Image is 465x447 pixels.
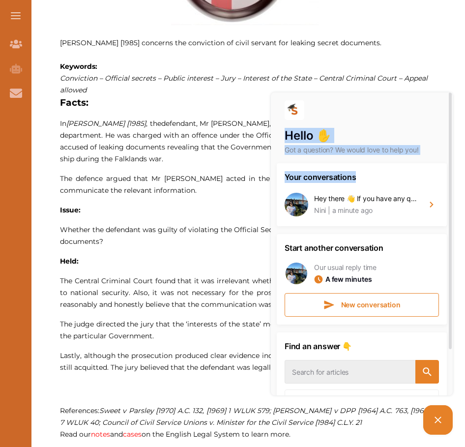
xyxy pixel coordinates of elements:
[60,225,394,246] span: Whether the defendant was guilty of violating the Official Secrets Act 1911 by leaking the releva...
[60,257,79,266] strong: Held:
[60,38,381,47] span: [PERSON_NAME] [1985] concerns the conviction of civil servant for leaking secret documents.
[60,97,88,108] strong: Facts:
[60,174,430,195] span: The defence argued that Mr [PERSON_NAME] acted in the interest of the State and it was his duty t...
[60,119,146,128] span: In
[123,430,142,439] a: cases
[229,90,455,437] iframe: HelpCrunch
[60,62,97,71] strong: Keywords:
[146,119,161,128] span: , the
[60,351,430,372] span: Lastly, although the prosecution produced clear evidence indicating that the defendant was guilty...
[91,430,110,439] a: notes
[66,119,146,128] span: [PERSON_NAME] [1985]
[60,320,430,340] span: The judge directed the jury that the ‘interests of the state’ meant nothing more or less than the...
[60,206,81,214] strong: Issue:
[107,363,377,372] span: . The jury believed that the defendant was legally wrong but was morally right.
[60,276,430,309] span: The Central Criminal Court found that it was irrelevant whether the communicated document was rel...
[60,406,430,427] span: References:
[60,430,291,439] span: Read our and on the English Legal System to learn more.
[60,74,428,94] span: Conviction – Official secrets – Public interest – Jury – Interest of the State – Central Criminal...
